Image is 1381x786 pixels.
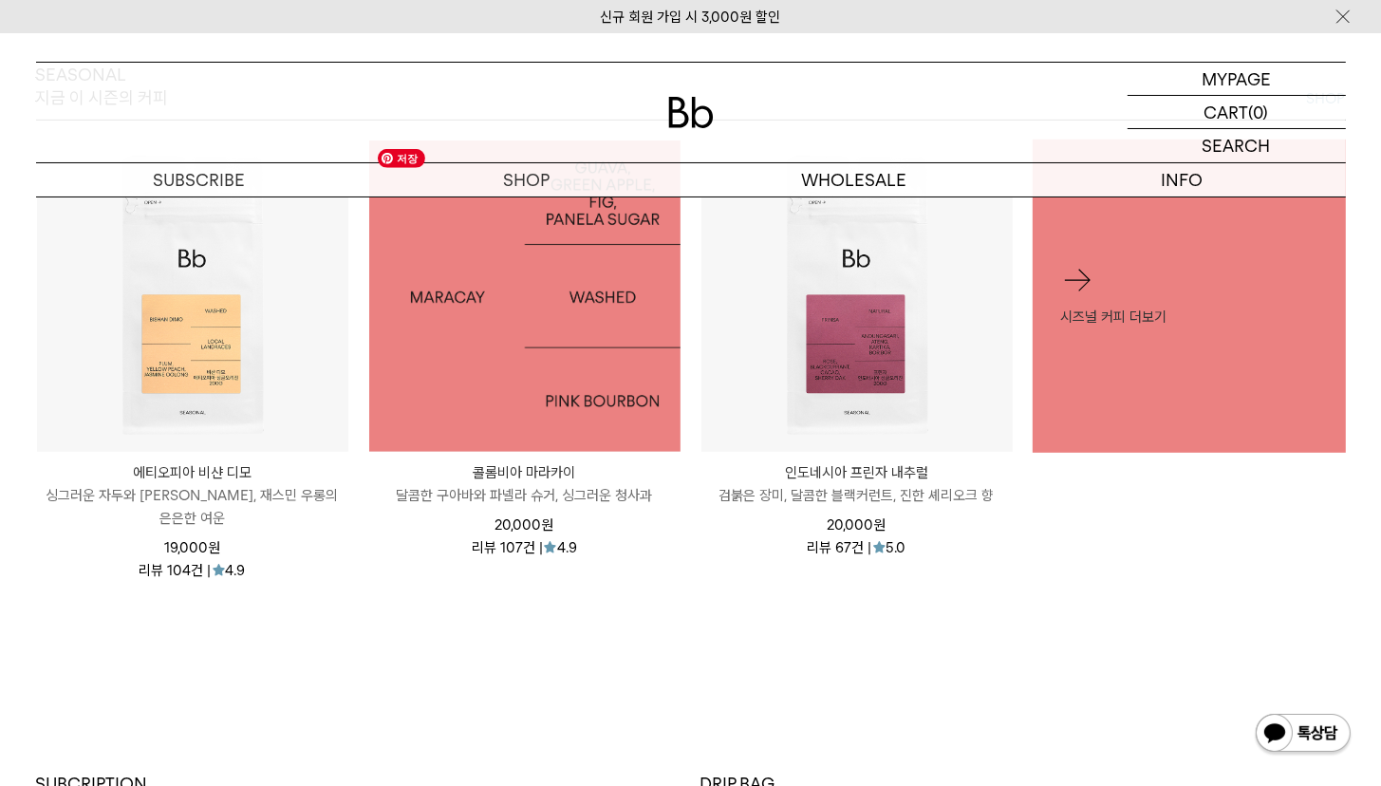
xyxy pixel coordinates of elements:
div: 리뷰 67건 | 5.0 [808,536,906,555]
span: 원 [874,516,886,533]
span: 19,000 [164,539,220,556]
img: 인도네시아 프린자 내추럴 [701,140,1013,452]
p: 인도네시아 프린자 내추럴 [701,461,1013,484]
a: 콜롬비아 마라카이 [369,140,681,452]
div: 리뷰 107건 | 4.9 [472,536,577,555]
a: MYPAGE [1128,63,1346,96]
span: 20,000 [828,516,886,533]
a: 신규 회원 가입 시 3,000원 할인 [601,9,781,26]
p: (0) [1249,96,1269,128]
p: CART [1204,96,1249,128]
p: 에티오피아 비샨 디모 [37,461,348,484]
p: 검붉은 장미, 달콤한 블랙커런트, 진한 셰리오크 향 [701,484,1013,507]
a: 시즈널 커피 더보기 [1033,140,1346,453]
div: 리뷰 104건 | 4.9 [140,559,246,578]
p: 달콤한 구아바와 파넬라 슈거, 싱그러운 청사과 [369,484,681,507]
p: 시즈널 커피 더보기 [1061,306,1317,328]
span: 원 [542,516,554,533]
p: INFO [1018,163,1346,196]
p: SEARCH [1203,129,1271,162]
img: 로고 [668,97,714,128]
p: WHOLESALE [691,163,1018,196]
img: 카카오톡 채널 1:1 채팅 버튼 [1254,712,1353,758]
a: 에티오피아 비샨 디모 싱그러운 자두와 [PERSON_NAME], 재스민 우롱의 은은한 여운 [37,461,348,530]
img: 에티오피아 비샨 디모 [37,140,348,452]
span: 원 [208,539,220,556]
p: 콜롬비아 마라카이 [369,461,681,484]
a: CART (0) [1128,96,1346,129]
a: 인도네시아 프린자 내추럴 검붉은 장미, 달콤한 블랙커런트, 진한 셰리오크 향 [701,461,1013,507]
span: 20,000 [495,516,554,533]
a: SUBSCRIBE [36,163,364,196]
a: SHOP [364,163,691,196]
span: 저장 [378,149,425,168]
a: 콜롬비아 마라카이 달콤한 구아바와 파넬라 슈거, 싱그러운 청사과 [369,461,681,507]
p: MYPAGE [1202,63,1271,95]
p: 싱그러운 자두와 [PERSON_NAME], 재스민 우롱의 은은한 여운 [37,484,348,530]
img: 1000000482_add2_067.jpg [369,140,681,452]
